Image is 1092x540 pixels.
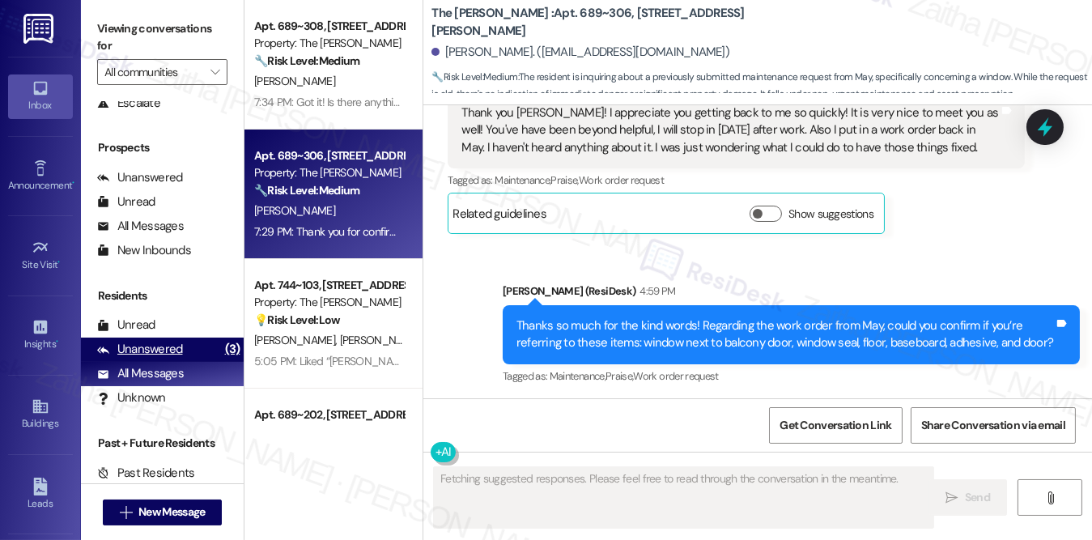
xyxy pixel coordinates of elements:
div: New Inbounds [97,242,191,259]
input: All communities [104,59,202,85]
div: Unread [97,193,155,210]
div: [PERSON_NAME]. ([EMAIL_ADDRESS][DOMAIN_NAME]) [431,44,729,61]
span: Maintenance , [495,173,550,187]
span: Work order request [633,369,718,383]
strong: 💡 Risk Level: Low [254,313,340,327]
label: Show suggestions [788,206,873,223]
div: All Messages [97,365,184,382]
div: All Messages [97,218,184,235]
div: Apt. 689~308, [STREET_ADDRESS][PERSON_NAME] [254,18,404,35]
span: [PERSON_NAME] [340,333,421,347]
a: Site Visit • [8,234,73,278]
div: Property: The [PERSON_NAME] [254,294,404,311]
span: [PERSON_NAME] [254,74,335,88]
div: Unanswered [97,169,183,186]
div: Past + Future Residents [81,435,244,452]
span: • [72,177,74,189]
span: New Message [138,504,205,521]
a: Leads [8,473,73,517]
label: Viewing conversations for [97,16,227,59]
span: Praise , [605,369,633,383]
button: Share Conversation via email [911,407,1076,444]
button: Get Conversation Link [769,407,902,444]
a: Insights • [8,313,73,357]
div: Apt. 689~202, [STREET_ADDRESS][PERSON_NAME] [254,406,404,423]
div: 7:29 PM: Thank you for confirming. Just to clarify, are there any specific issues with the window... [254,224,1068,239]
div: Unanswered [97,341,183,358]
textarea: Fetching suggested responses. Please feel free to read through the conversation in the meantime. [434,467,933,528]
div: Tagged as: [503,364,1080,388]
span: Send [965,489,990,506]
span: • [56,336,58,347]
span: • [58,257,61,268]
div: Unread [97,317,155,334]
div: Property: The [PERSON_NAME] [254,423,404,440]
button: New Message [103,500,223,525]
a: Inbox [8,74,73,118]
span: [PERSON_NAME] [254,333,340,347]
div: Thank you [PERSON_NAME]! I appreciate you getting back to me so quickly! It is very nice to meet ... [461,104,999,156]
div: (3) [221,337,244,362]
i:  [946,491,958,504]
strong: 🔧 Risk Level: Medium [254,183,359,198]
strong: 🔧 Risk Level: Medium [254,53,359,68]
span: [PERSON_NAME] [254,203,335,218]
div: Apt. 689~306, [STREET_ADDRESS][PERSON_NAME] [254,147,404,164]
strong: 🔧 Risk Level: Medium [431,70,517,83]
div: [PERSON_NAME] (ResiDesk) [503,283,1080,305]
div: Prospects [81,139,244,156]
div: 4:59 PM [635,283,675,300]
b: The [PERSON_NAME] : Apt. 689~306, [STREET_ADDRESS][PERSON_NAME] [431,5,755,40]
div: Thanks so much for the kind words! Regarding the work order from May, could you confirm if you’re... [516,317,1054,352]
div: Tagged as: [448,168,1025,192]
i:  [1044,491,1056,504]
i:  [210,66,219,79]
span: Get Conversation Link [780,417,891,434]
span: : The resident is inquiring about a previously submitted maintenance request from May, specifical... [431,69,1092,104]
img: ResiDesk Logo [23,14,57,44]
div: Related guidelines [453,206,546,229]
a: Buildings [8,393,73,436]
i:  [120,506,132,519]
div: Apt. 744~103, [STREET_ADDRESS][PERSON_NAME] [254,277,404,294]
span: Maintenance , [550,369,605,383]
div: Property: The [PERSON_NAME] [254,164,404,181]
span: Share Conversation via email [921,417,1065,434]
div: Residents [81,287,244,304]
div: Unknown [97,389,166,406]
div: Property: The [PERSON_NAME] [254,35,404,52]
button: Send [929,479,1008,516]
div: Escalate [97,95,160,112]
div: Past Residents [97,465,195,482]
span: Work order request [579,173,664,187]
span: Praise , [550,173,578,187]
div: 7:34 PM: Got it! Is there anything else I can assist you with [DATE]? [254,95,560,109]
